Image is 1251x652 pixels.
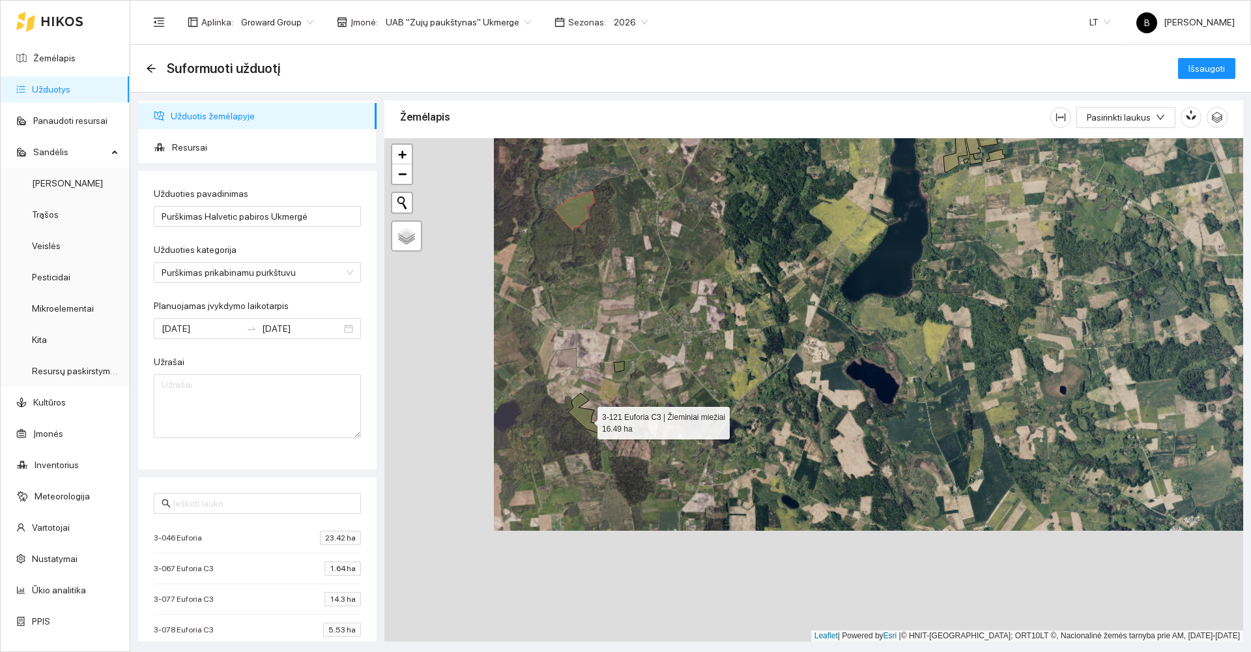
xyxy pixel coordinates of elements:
[614,12,648,32] span: 2026
[398,146,407,162] span: +
[162,499,171,508] span: search
[33,115,108,126] a: Panaudoti resursai
[32,84,70,95] a: Užduotys
[33,53,76,63] a: Žemėlapis
[146,9,172,35] button: menu-fold
[1188,61,1225,76] span: Išsaugoti
[1087,110,1151,125] span: Pasirinkti laukus
[33,428,63,439] a: Įmonės
[33,139,108,165] span: Sandėlis
[154,593,220,606] span: 3-077 Euforia C3
[154,206,361,227] input: Užduoties pavadinimas
[35,491,90,501] a: Meteorologija
[32,241,61,251] a: Veislės
[392,193,412,213] button: Initiate a new search
[246,323,257,334] span: swap-right
[32,585,86,595] a: Ūkio analitika
[162,321,241,336] input: Planuojamas įvykdymo laikotarpis
[246,323,257,334] span: to
[386,12,531,32] span: UAB "Zujų paukštynas" Ukmerge
[153,16,165,28] span: menu-fold
[814,631,838,640] a: Leaflet
[162,263,353,282] span: Purškimas prikabinamu purkštuvu
[398,166,407,182] span: −
[1178,58,1235,79] button: Išsaugoti
[392,145,412,164] a: Zoom in
[201,15,233,29] span: Aplinka :
[154,187,248,201] label: Užduoties pavadinimas
[320,531,361,545] span: 23.42 ha
[554,17,565,27] span: calendar
[337,17,347,27] span: shop
[1156,113,1165,123] span: down
[154,374,361,438] textarea: Užrašai
[154,562,220,575] span: 3-067 Euforia C3
[32,303,94,314] a: Mikroelementai
[1050,107,1071,128] button: column-width
[33,397,66,407] a: Kultūros
[154,243,237,257] label: Užduoties kategorija
[188,17,198,27] span: layout
[241,12,313,32] span: Groward Group
[32,522,70,533] a: Vartotojai
[392,222,421,250] a: Layers
[154,623,220,636] span: 3-078 Euforia C3
[1089,12,1110,32] span: LT
[1136,17,1235,27] span: [PERSON_NAME]
[323,623,361,637] span: 5.53 ha
[351,15,378,29] span: Įmonė :
[32,209,59,220] a: Trąšos
[154,355,184,369] label: Užrašai
[1076,107,1175,128] button: Pasirinkti laukusdown
[884,631,897,640] a: Esri
[32,178,103,188] a: [PERSON_NAME]
[392,164,412,184] a: Zoom out
[173,496,353,511] input: Ieškoti lauko
[172,134,366,160] span: Resursai
[811,630,1243,642] div: | Powered by © HNIT-[GEOGRAPHIC_DATA]; ORT10LT ©, Nacionalinė žemės tarnyba prie AM, [DATE]-[DATE]
[32,554,78,564] a: Nustatymai
[35,460,79,470] a: Inventorius
[146,63,156,74] span: arrow-left
[32,616,50,627] a: PPIS
[1051,112,1071,123] span: column-width
[154,299,289,313] label: Planuojamas įvykdymo laikotarpis
[324,592,361,606] span: 14.3 ha
[32,366,120,376] a: Resursų paskirstymas
[262,321,341,336] input: Pabaigos data
[167,58,280,79] span: Suformuoti užduotį
[32,272,70,282] a: Pesticidai
[400,98,1050,136] div: Žemėlapis
[324,561,361,576] span: 1.64 ha
[171,103,366,129] span: Užduotis žemėlapyje
[899,631,901,640] span: |
[32,334,47,345] a: Kita
[1144,12,1150,33] span: B
[568,15,606,29] span: Sezonas :
[146,63,156,74] div: Atgal
[154,531,208,544] span: 3-046 Euforia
